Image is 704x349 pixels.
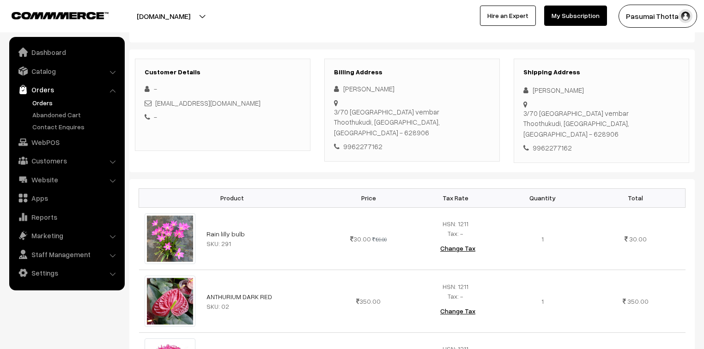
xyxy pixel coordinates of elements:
[499,188,586,207] th: Quantity
[334,141,490,152] div: 9962277162
[206,293,272,301] a: ANTHURIUM DARK RED
[627,297,649,305] span: 350.00
[206,301,320,311] div: SKU: 02
[12,63,121,79] a: Catalog
[679,9,692,23] img: user
[12,171,121,188] a: Website
[12,44,121,60] a: Dashboard
[325,188,412,207] th: Price
[104,5,223,28] button: [DOMAIN_NAME]
[433,301,483,321] button: Change Tax
[145,213,195,264] img: photo_2025-07-26_13-16-13.jpg
[12,190,121,206] a: Apps
[145,112,301,122] div: -
[145,84,301,94] div: -
[12,265,121,281] a: Settings
[12,134,121,150] a: WebPOS
[206,239,320,248] div: SKU: 291
[523,68,680,76] h3: Shipping Address
[206,230,245,238] a: Rain lilly bulb
[30,110,121,120] a: Abandoned Cart
[523,143,680,153] div: 9962277162
[30,98,121,108] a: Orders
[12,81,121,98] a: Orders
[443,283,468,300] span: HSN: 1211 Tax: -
[30,122,121,132] a: Contact Enquires
[433,238,483,259] button: Change Tax
[544,6,607,26] a: My Subscription
[443,220,468,237] span: HSN: 1211 Tax: -
[480,6,536,26] a: Hire an Expert
[586,188,685,207] th: Total
[541,297,544,305] span: 1
[155,99,261,107] a: [EMAIL_ADDRESS][DOMAIN_NAME]
[629,235,647,243] span: 30.00
[334,68,490,76] h3: Billing Address
[145,68,301,76] h3: Customer Details
[12,12,109,19] img: COMMMERCE
[541,235,544,243] span: 1
[12,9,92,20] a: COMMMERCE
[334,84,490,94] div: [PERSON_NAME]
[334,107,490,138] div: 3/70 [GEOGRAPHIC_DATA] vembar Thoothukudi, [GEOGRAPHIC_DATA], [GEOGRAPHIC_DATA] - 628906
[350,235,371,243] span: 30.00
[356,297,381,305] span: 350.00
[12,152,121,169] a: Customers
[139,188,325,207] th: Product
[12,227,121,244] a: Marketing
[523,108,680,139] div: 3/70 [GEOGRAPHIC_DATA] vembar Thoothukudi, [GEOGRAPHIC_DATA], [GEOGRAPHIC_DATA] - 628906
[145,276,195,326] img: darkred7.jpg
[12,209,121,225] a: Reports
[412,188,499,207] th: Tax Rate
[12,246,121,263] a: Staff Management
[619,5,697,28] button: Pasumai Thotta…
[523,85,680,96] div: [PERSON_NAME]
[372,236,387,242] strike: 199.00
